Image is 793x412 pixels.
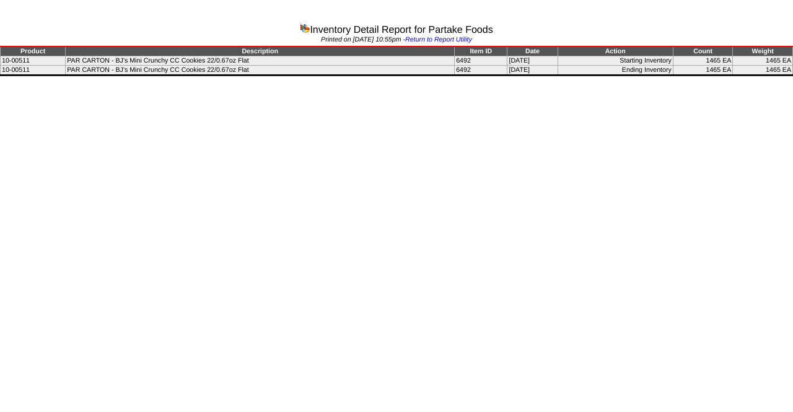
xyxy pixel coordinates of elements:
[300,23,310,33] img: graph.gif
[455,66,507,76] td: 6492
[1,66,66,76] td: 10-00511
[66,56,455,66] td: PAR CARTON - BJ's Mini Crunchy CC Cookies 22/0.67oz Flat
[507,56,558,66] td: [DATE]
[733,66,793,76] td: 1465 EA
[733,56,793,66] td: 1465 EA
[455,46,507,56] td: Item ID
[673,56,733,66] td: 1465 EA
[507,46,558,56] td: Date
[405,36,472,43] a: Return to Report Utility
[455,56,507,66] td: 6492
[673,66,733,76] td: 1465 EA
[558,66,673,76] td: Ending Inventory
[733,46,793,56] td: Weight
[66,66,455,76] td: PAR CARTON - BJ's Mini Crunchy CC Cookies 22/0.67oz Flat
[66,46,455,56] td: Description
[1,56,66,66] td: 10-00511
[1,46,66,56] td: Product
[673,46,733,56] td: Count
[507,66,558,76] td: [DATE]
[558,46,673,56] td: Action
[558,56,673,66] td: Starting Inventory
